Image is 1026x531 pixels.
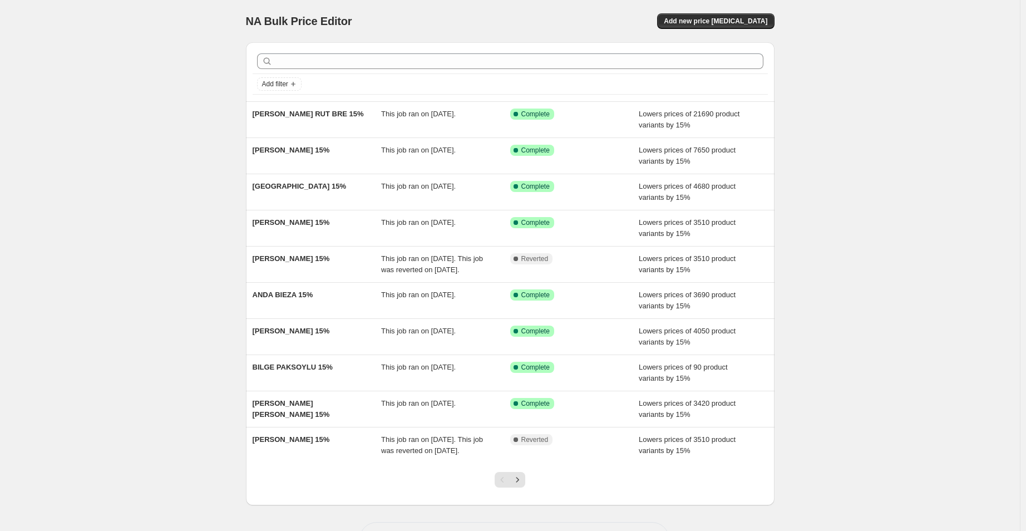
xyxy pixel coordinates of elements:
[253,435,330,444] span: [PERSON_NAME] 15%
[381,110,456,118] span: This job ran on [DATE].
[381,218,456,227] span: This job ran on [DATE].
[664,17,767,26] span: Add new price [MEDICAL_DATA]
[253,146,330,154] span: [PERSON_NAME] 15%
[253,327,330,335] span: [PERSON_NAME] 15%
[521,399,550,408] span: Complete
[381,254,483,274] span: This job ran on [DATE]. This job was reverted on [DATE].
[495,472,525,488] nav: Pagination
[639,435,736,455] span: Lowers prices of 3510 product variants by 15%
[521,435,549,444] span: Reverted
[253,363,333,371] span: BILGE PAKSOYLU 15%
[381,399,456,407] span: This job ran on [DATE].
[253,254,330,263] span: [PERSON_NAME] 15%
[381,291,456,299] span: This job ran on [DATE].
[510,472,525,488] button: Next
[639,291,736,310] span: Lowers prices of 3690 product variants by 15%
[521,182,550,191] span: Complete
[262,80,288,88] span: Add filter
[381,146,456,154] span: This job ran on [DATE].
[521,254,549,263] span: Reverted
[639,110,739,129] span: Lowers prices of 21690 product variants by 15%
[521,218,550,227] span: Complete
[639,146,736,165] span: Lowers prices of 7650 product variants by 15%
[521,363,550,372] span: Complete
[381,182,456,190] span: This job ran on [DATE].
[521,146,550,155] span: Complete
[657,13,774,29] button: Add new price [MEDICAL_DATA]
[639,182,736,201] span: Lowers prices of 4680 product variants by 15%
[521,291,550,299] span: Complete
[381,363,456,371] span: This job ran on [DATE].
[639,363,728,382] span: Lowers prices of 90 product variants by 15%
[257,77,302,91] button: Add filter
[639,218,736,238] span: Lowers prices of 3510 product variants by 15%
[253,291,313,299] span: ANDA BIEZA 15%
[253,110,364,118] span: [PERSON_NAME] RUT BRE 15%
[639,399,736,419] span: Lowers prices of 3420 product variants by 15%
[246,15,352,27] span: NA Bulk Price Editor
[253,218,330,227] span: [PERSON_NAME] 15%
[521,327,550,336] span: Complete
[253,399,330,419] span: [PERSON_NAME] [PERSON_NAME] 15%
[381,327,456,335] span: This job ran on [DATE].
[639,254,736,274] span: Lowers prices of 3510 product variants by 15%
[521,110,550,119] span: Complete
[381,435,483,455] span: This job ran on [DATE]. This job was reverted on [DATE].
[639,327,736,346] span: Lowers prices of 4050 product variants by 15%
[253,182,347,190] span: [GEOGRAPHIC_DATA] 15%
